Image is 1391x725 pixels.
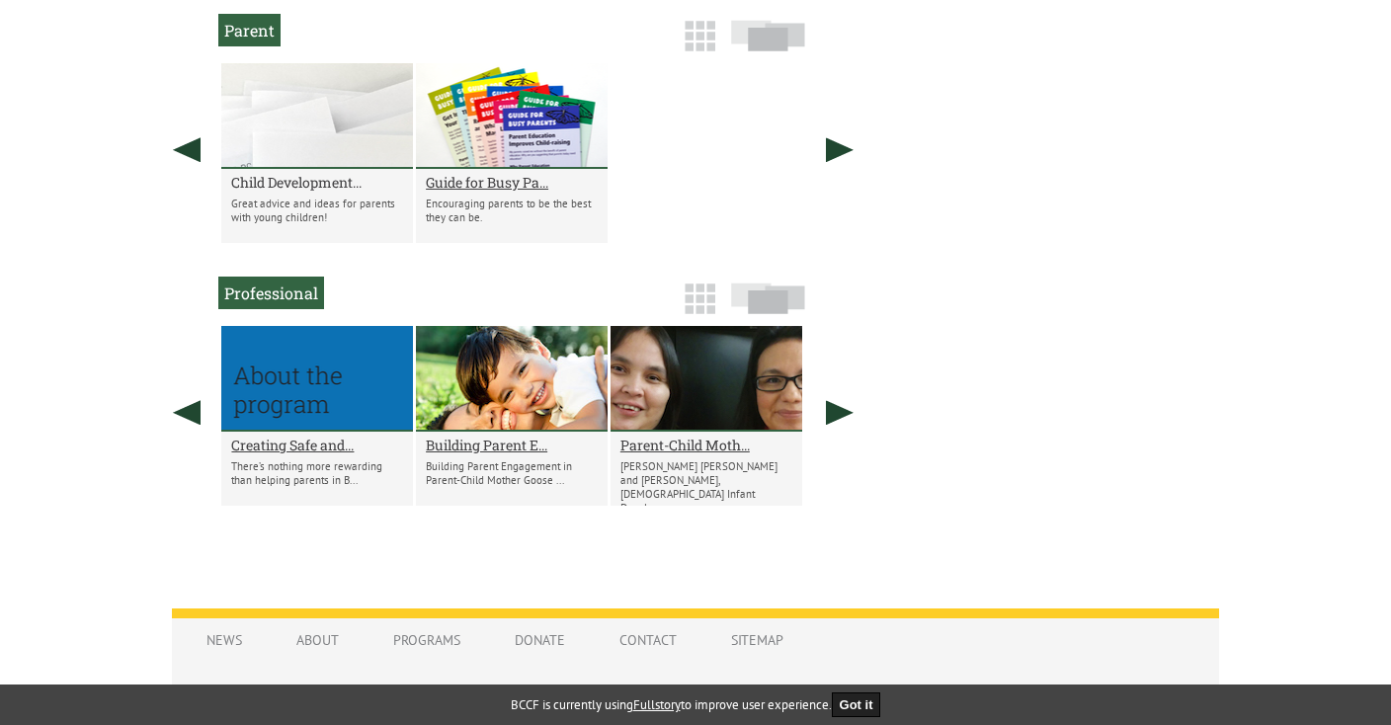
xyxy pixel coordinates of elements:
[832,692,881,717] button: Got it
[426,197,598,224] p: Encouraging parents to be the best they can be.
[685,283,715,314] img: grid-icon.png
[231,173,403,192] a: Child Development...
[725,292,811,324] a: Slide View
[221,326,413,506] li: Creating Safe and Meaningful Family-Friendly Communities
[218,277,324,309] h2: Professional
[231,459,403,487] p: There’s nothing more rewarding than helping parents in B...
[611,326,802,506] li: Parent-Child Mother Goose in the Aboriginal Community
[426,436,598,454] a: Building Parent E...
[633,696,681,713] a: Fullstory
[679,30,721,61] a: Grid View
[495,621,585,659] a: Donate
[218,14,281,46] h2: Parent
[277,621,359,659] a: About
[373,621,480,659] a: Programs
[600,621,696,659] a: Contact
[679,292,721,324] a: Grid View
[221,63,413,243] li: Child Development Series
[426,173,598,192] a: Guide for Busy Pa...
[231,197,403,224] p: Great advice and ideas for parents with young children!
[426,459,598,487] p: Building Parent Engagement in Parent-Child Mother Goose ...
[685,21,715,51] img: grid-icon.png
[731,20,805,51] img: slide-icon.png
[725,30,811,61] a: Slide View
[711,621,803,659] a: Sitemap
[231,436,403,454] a: Creating Safe and...
[620,459,792,515] p: [PERSON_NAME] [PERSON_NAME] and [PERSON_NAME], [DEMOGRAPHIC_DATA] Infant Developmen...
[731,282,805,314] img: slide-icon.png
[620,436,792,454] a: Parent-Child Moth...
[416,326,608,506] li: Building Parent Engagement
[187,621,262,659] a: News
[416,63,608,243] li: Guide for Busy Parents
